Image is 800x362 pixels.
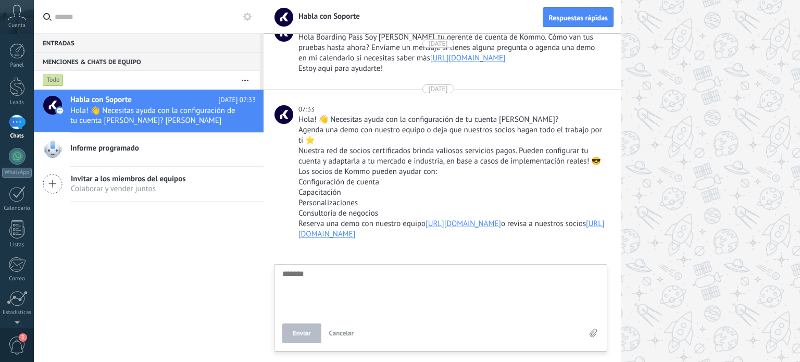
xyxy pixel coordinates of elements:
a: Informe programado [34,133,264,166]
div: Leads [2,99,32,106]
div: Configuración de cuenta [298,177,605,188]
div: Los socios de Kommo pueden ayudar con: [298,167,605,177]
button: Más [234,71,256,90]
span: Habla con Soporte [274,105,293,124]
a: [URL][DOMAIN_NAME] [430,53,506,63]
span: 3 [19,333,27,342]
div: Menciones & Chats de equipo [34,52,260,71]
div: Estoy aquí para ayudarte! [298,64,605,74]
div: Entradas [34,33,260,52]
div: [DATE] [429,39,448,48]
span: Habla con Soporte [292,11,360,21]
button: Cancelar [325,323,358,343]
div: Reserva una demo con nuestro equipo o revisa a nuestros socios [298,219,605,240]
div: Nuestra red de socios certificados brinda valiosos servicios pagos. Pueden configurar tu cuenta y... [298,146,605,167]
div: Chats [2,133,32,140]
div: Todo [43,74,64,86]
span: [DATE] 07:33 [218,95,256,105]
div: WhatsApp [2,168,32,178]
div: Personalizaciones [298,198,605,208]
div: Estadísticas [2,309,32,316]
div: Correo [2,276,32,282]
div: Agenda una demo con nuestro equipo o deja que nuestros socios hagan todo el trabajo por ti ⭐ [298,125,605,146]
div: Panel [2,62,32,69]
span: Cancelar [329,329,354,338]
button: Enviar [282,323,321,343]
a: Habla con Soporte [DATE] 07:33 Hola! 👋 Necesitas ayuda con la configuración de tu cuenta [PERSON_... [34,90,264,132]
span: Cuenta [8,22,26,29]
a: [URL][DOMAIN_NAME] [298,219,605,239]
span: Colaborar y vender juntos [71,184,186,194]
div: Hola Boarding Pass Soy [PERSON_NAME], tu gerente de cuenta de Kommo. Cómo van tus pruebas hasta a... [298,32,605,64]
div: Listas [2,242,32,248]
span: Habla con Soporte [70,95,132,105]
button: Respuestas rápidas [543,7,614,27]
div: Consultoría de negocios [298,208,605,219]
div: Calendario [2,205,32,212]
div: 07:33 [298,104,316,115]
span: Respuestas rápidas [548,14,608,21]
div: [DATE] [429,84,448,93]
a: [URL][DOMAIN_NAME] [426,219,501,229]
span: Hola! 👋 Necesitas ayuda con la configuración de tu cuenta [PERSON_NAME]? [PERSON_NAME] una demo c... [70,106,236,126]
span: Enviar [293,330,311,337]
span: Invitar a los miembros del equipos [71,174,186,184]
div: Capacitación [298,188,605,198]
span: Informe programado [70,143,139,154]
div: Hola! 👋 Necesitas ayuda con la configuración de tu cuenta [PERSON_NAME]? [298,115,605,125]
